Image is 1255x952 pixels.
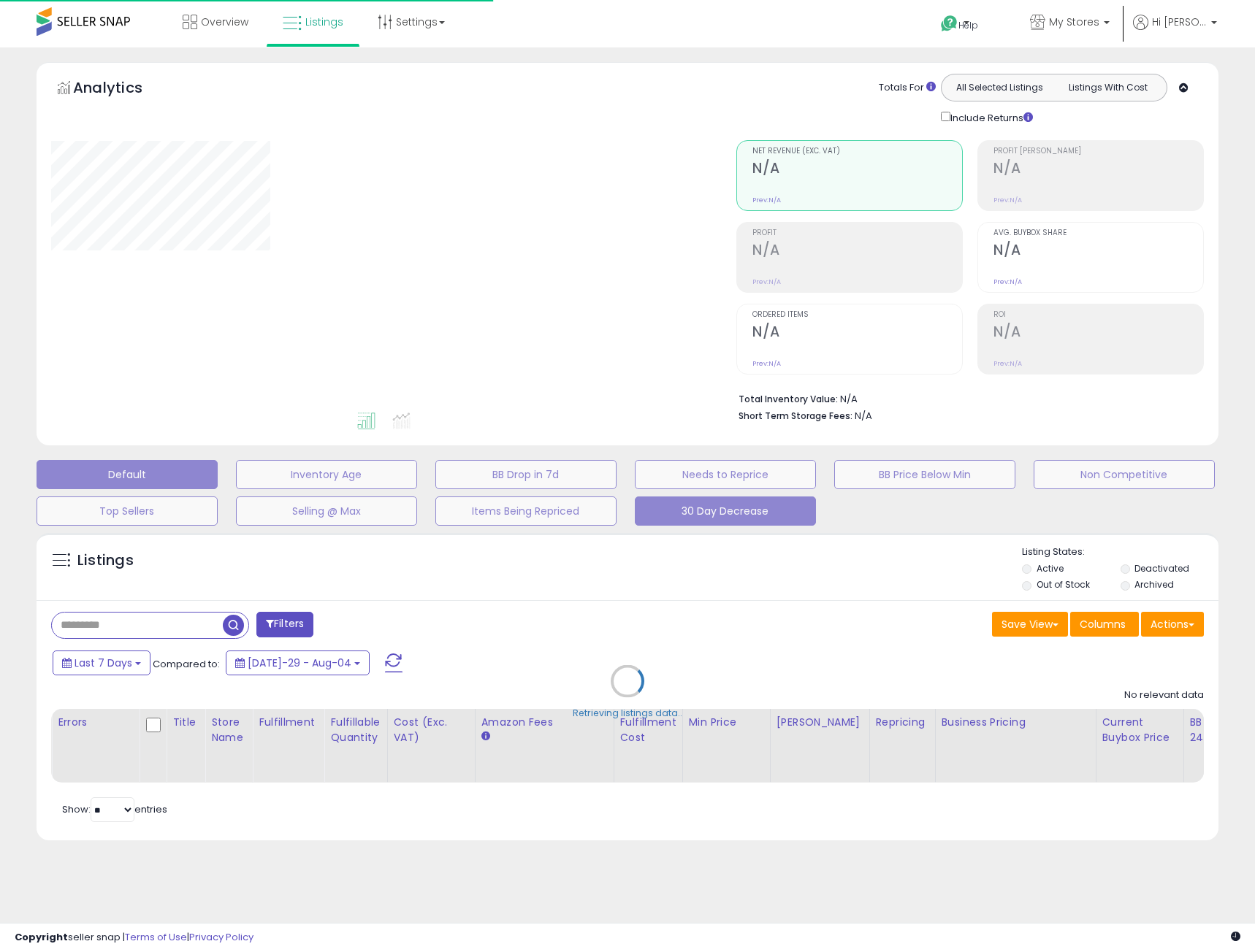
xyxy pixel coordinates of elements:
span: My Stores [1049,15,1099,29]
button: Selling @ Max [236,496,417,526]
h2: N/A [752,160,962,180]
h2: N/A [993,160,1203,180]
span: Profit [PERSON_NAME] [993,147,1203,156]
span: Net Revenue (Exc. VAT) [752,147,962,156]
button: Listings With Cost [1053,78,1162,97]
span: Help [958,19,978,31]
small: Prev: N/A [752,359,781,368]
a: Help [929,4,1007,47]
button: Top Sellers [37,496,218,526]
div: Include Returns [930,109,1050,126]
span: Ordered Items [752,311,962,319]
span: Listings [305,15,343,29]
a: Hi [PERSON_NAME] [1133,15,1217,47]
button: Inventory Age [236,460,417,489]
b: Short Term Storage Fees: [739,410,852,422]
small: Prev: N/A [752,196,781,204]
span: Hi [PERSON_NAME] [1152,15,1207,29]
button: BB Price Below Min [834,460,1015,489]
span: Profit [752,229,962,237]
h5: Analytics [73,77,171,101]
h2: N/A [993,242,1203,261]
small: Prev: N/A [993,277,1022,286]
b: Total Inventory Value: [739,393,838,405]
button: All Selected Listings [945,78,1054,97]
button: 30 Day Decrease [635,496,816,526]
div: Totals For [879,81,936,95]
span: Avg. Buybox Share [993,229,1203,237]
i: Get Help [940,15,958,33]
h2: N/A [752,323,962,343]
button: Non Competitive [1034,460,1215,489]
li: N/A [739,389,1193,407]
small: Prev: N/A [993,196,1022,204]
span: Overview [201,15,248,29]
button: Default [37,460,218,489]
h2: N/A [993,323,1203,343]
button: Items Being Repriced [435,496,617,526]
span: N/A [855,409,872,423]
small: Prev: N/A [993,359,1022,368]
span: ROI [993,311,1203,319]
small: Prev: N/A [752,277,781,286]
button: BB Drop in 7d [435,460,617,489]
h2: N/A [752,242,962,261]
button: Needs to Reprice [635,460,816,489]
div: Retrieving listings data.. [573,707,682,720]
